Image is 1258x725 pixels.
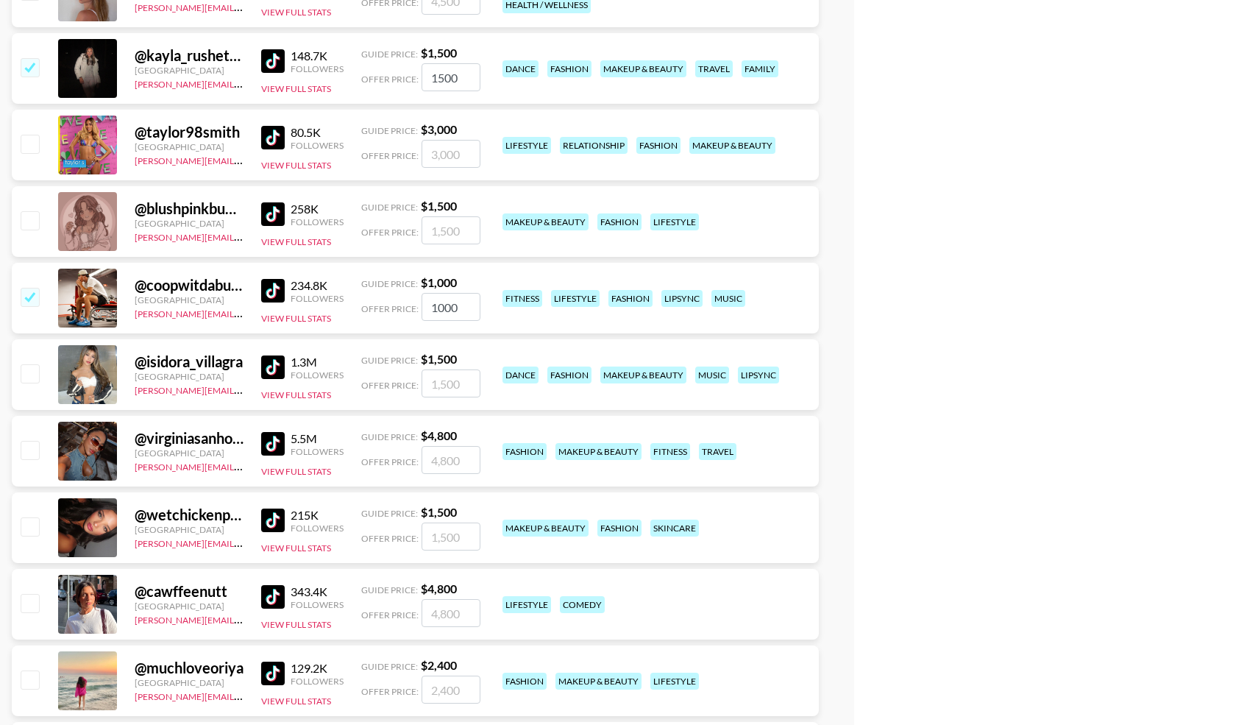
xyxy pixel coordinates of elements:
[261,49,285,73] img: TikTok
[361,303,419,314] span: Offer Price:
[135,152,352,166] a: [PERSON_NAME][EMAIL_ADDRESS][DOMAIN_NAME]
[135,76,352,90] a: [PERSON_NAME][EMAIL_ADDRESS][DOMAIN_NAME]
[502,290,542,307] div: fitness
[597,520,642,537] div: fashion
[661,290,703,307] div: lipsync
[361,278,418,289] span: Guide Price:
[361,202,418,213] span: Guide Price:
[261,279,285,303] img: TikTok
[135,218,244,229] div: [GEOGRAPHIC_DATA]
[291,202,344,216] div: 258K
[422,63,480,91] input: 1,500
[291,49,344,63] div: 148.7K
[502,673,547,690] div: fashion
[135,371,244,382] div: [GEOGRAPHIC_DATA]
[291,446,344,457] div: Followers
[422,676,480,704] input: 2,400
[261,466,331,477] button: View Full Stats
[261,236,331,247] button: View Full Stats
[422,369,480,397] input: 1,500
[560,596,605,613] div: comedy
[261,313,331,324] button: View Full Stats
[135,382,352,396] a: [PERSON_NAME][EMAIL_ADDRESS][DOMAIN_NAME]
[135,459,352,473] a: [PERSON_NAME][EMAIL_ADDRESS][DOMAIN_NAME]
[261,356,285,379] img: TikTok
[421,352,457,366] strong: $ 1,500
[291,661,344,676] div: 129.2K
[135,305,352,319] a: [PERSON_NAME][EMAIL_ADDRESS][DOMAIN_NAME]
[261,542,331,554] button: View Full Stats
[135,141,244,152] div: [GEOGRAPHIC_DATA]
[135,276,244,294] div: @ coopwitdabucket
[547,60,591,77] div: fashion
[361,661,418,672] span: Guide Price:
[291,369,344,381] div: Followers
[421,428,457,442] strong: $ 4,800
[291,523,344,534] div: Followers
[421,275,457,289] strong: $ 1,000
[421,199,457,213] strong: $ 1,500
[689,137,775,154] div: makeup & beauty
[261,509,285,532] img: TikTok
[636,137,680,154] div: fashion
[650,213,699,230] div: lifestyle
[695,367,729,383] div: music
[608,290,653,307] div: fashion
[361,150,419,161] span: Offer Price:
[261,7,331,18] button: View Full Stats
[135,65,244,76] div: [GEOGRAPHIC_DATA]
[135,506,244,524] div: @ wetchickenpapisauce
[650,443,690,460] div: fitness
[291,63,344,74] div: Followers
[422,140,480,168] input: 3,000
[291,584,344,599] div: 343.4K
[421,46,457,60] strong: $ 1,500
[291,431,344,446] div: 5.5M
[422,523,480,551] input: 1,500
[361,686,419,697] span: Offer Price:
[502,520,589,537] div: makeup & beauty
[502,367,539,383] div: dance
[291,278,344,293] div: 234.8K
[261,619,331,630] button: View Full Stats
[135,429,244,448] div: @ virginiasanhouse
[135,688,352,702] a: [PERSON_NAME][EMAIL_ADDRESS][DOMAIN_NAME]
[261,389,331,400] button: View Full Stats
[422,293,480,321] input: 1,000
[291,508,344,523] div: 215K
[361,74,419,85] span: Offer Price:
[135,199,244,218] div: @ blushpinkbunny
[135,448,244,459] div: [GEOGRAPHIC_DATA]
[291,216,344,227] div: Followers
[650,520,699,537] div: skincare
[600,60,686,77] div: makeup & beauty
[695,60,733,77] div: travel
[135,46,244,65] div: @ kayla_rushetsky
[650,673,699,690] div: lifestyle
[555,673,642,690] div: makeup & beauty
[261,160,331,171] button: View Full Stats
[135,612,352,626] a: [PERSON_NAME][EMAIL_ADDRESS][DOMAIN_NAME]
[291,293,344,304] div: Followers
[135,524,244,535] div: [GEOGRAPHIC_DATA]
[135,294,244,305] div: [GEOGRAPHIC_DATA]
[135,601,244,612] div: [GEOGRAPHIC_DATA]
[422,446,480,474] input: 4,800
[422,216,480,244] input: 1,500
[502,137,551,154] div: lifestyle
[421,658,457,672] strong: $ 2,400
[135,582,244,601] div: @ cawffeenutt
[421,581,457,595] strong: $ 4,800
[261,126,285,149] img: TikTok
[261,696,331,707] button: View Full Stats
[361,431,418,442] span: Guide Price:
[261,662,285,685] img: TikTok
[361,609,419,620] span: Offer Price:
[291,599,344,610] div: Followers
[502,443,547,460] div: fashion
[711,290,745,307] div: music
[742,60,778,77] div: family
[547,367,591,383] div: fashion
[291,140,344,151] div: Followers
[738,367,779,383] div: lipsync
